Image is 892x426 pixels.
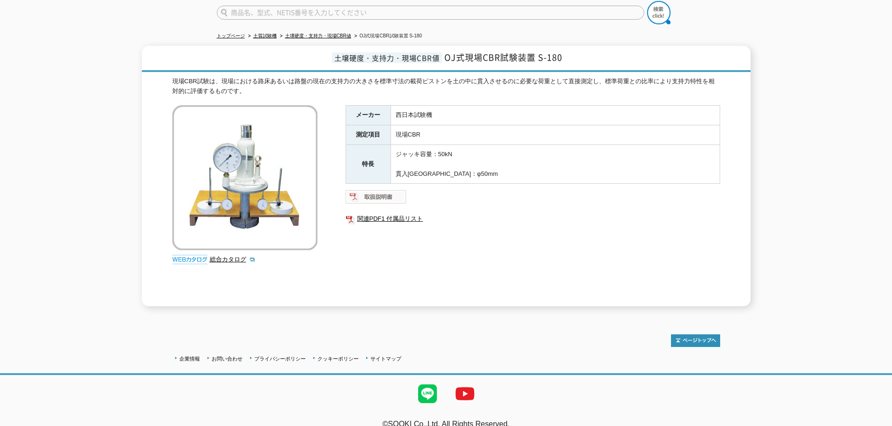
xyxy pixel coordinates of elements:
a: トップページ [217,33,245,38]
a: 関連PDF1 付属品リスト [346,213,720,225]
input: 商品名、型式、NETIS番号を入力してください [217,6,644,20]
td: ジャッキ容量：50kN 貫入[GEOGRAPHIC_DATA]：φ50mm [391,145,720,184]
img: YouTube [446,375,484,412]
a: クッキーポリシー [317,356,359,361]
th: 測定項目 [346,125,391,145]
th: メーカー [346,106,391,125]
li: OJ式現場CBR試験装置 S-180 [353,31,422,41]
a: お問い合わせ [212,356,243,361]
a: サイトマップ [370,356,401,361]
img: トップページへ [671,334,720,347]
img: LINE [409,375,446,412]
img: 取扱説明書 [346,189,407,204]
span: 土壌硬度・支持力・現場CBR値 [332,52,442,63]
img: btn_search.png [647,1,671,24]
td: 西日本試験機 [391,106,720,125]
span: OJ式現場CBR試験装置 S-180 [444,51,562,64]
a: 企業情報 [179,356,200,361]
a: 土質試験機 [253,33,277,38]
div: 現場CBR試験は、現場における路床あるいは路盤の現在の支持力の大きさを標準寸法の載荷ピストンを土の中に貫入させるのに必要な荷重として直接測定し、標準荷重との比率により支持力特性を相対的に評価する... [172,77,720,96]
a: 取扱説明書 [346,196,407,203]
a: プライバシーポリシー [254,356,306,361]
img: webカタログ [172,255,207,264]
img: OJ式現場CBR試験装置 S-180 [172,105,317,250]
td: 現場CBR [391,125,720,145]
a: 総合カタログ [210,256,256,263]
th: 特長 [346,145,391,184]
a: 土壌硬度・支持力・現場CBR値 [285,33,351,38]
